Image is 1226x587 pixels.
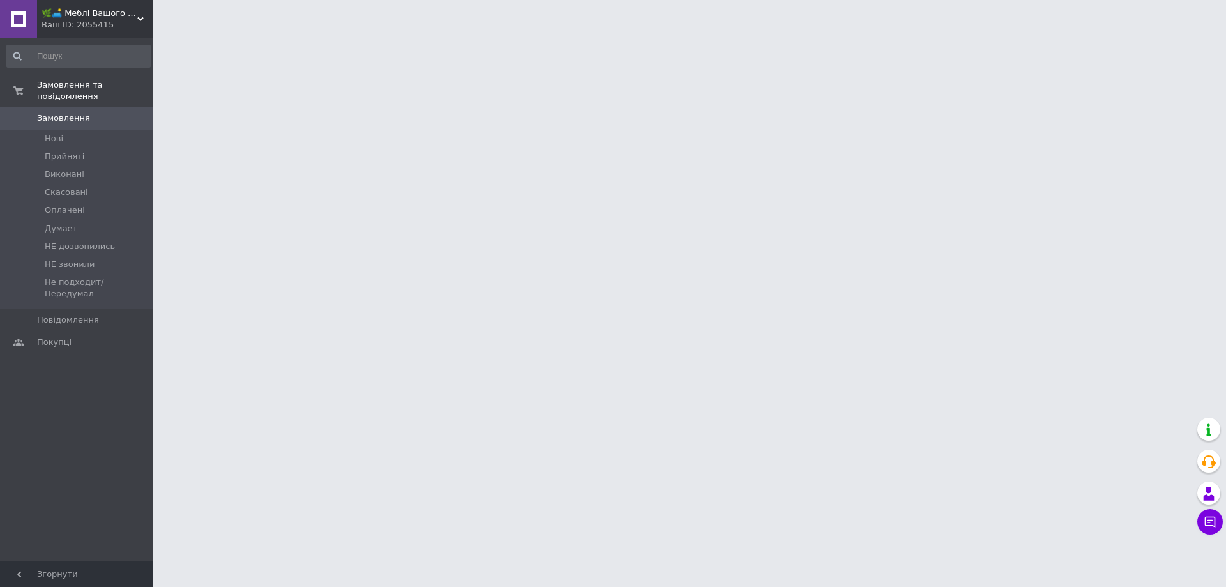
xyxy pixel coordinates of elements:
span: Оплачені [45,204,85,216]
span: Скасовані [45,187,88,198]
span: НЕ дозвонились [45,241,115,252]
span: 🌿🛋️ Меблі Вашого Комфорту [42,8,137,19]
div: Ваш ID: 2055415 [42,19,153,31]
input: Пошук [6,45,151,68]
button: Чат з покупцем [1197,509,1223,535]
span: Не подходит/Передумал [45,277,149,300]
span: Замовлення та повідомлення [37,79,153,102]
span: Виконані [45,169,84,180]
span: Думает [45,223,77,234]
span: НЕ звонили [45,259,95,270]
span: Замовлення [37,112,90,124]
span: Прийняті [45,151,84,162]
span: Покупці [37,337,72,348]
span: Повідомлення [37,314,99,326]
span: Нові [45,133,63,144]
